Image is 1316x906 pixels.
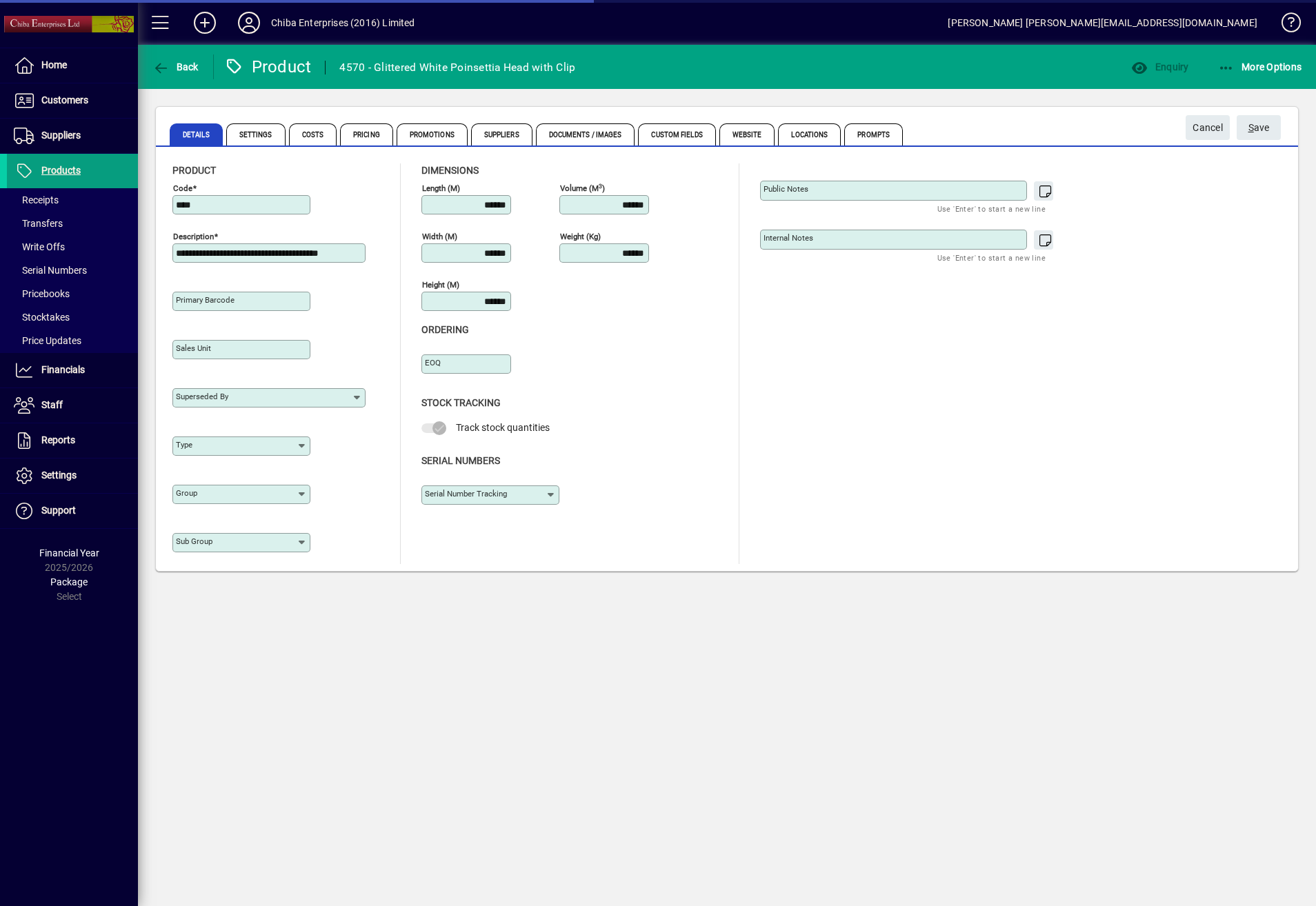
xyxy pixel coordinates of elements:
[421,455,500,466] span: Serial Numbers
[14,288,70,299] span: Pricebooks
[41,165,81,176] span: Products
[176,488,197,498] mat-label: Group
[560,232,601,241] mat-label: Weight (Kg)
[41,470,77,481] span: Settings
[41,59,67,70] span: Home
[421,324,469,335] span: Ordering
[1193,117,1223,139] span: Cancel
[271,12,415,34] div: Chiba Enterprises (2016) Limited
[7,423,138,458] a: Reports
[176,295,235,305] mat-label: Primary barcode
[425,358,441,368] mat-label: EOQ
[1271,3,1299,48] a: Knowledge Base
[7,459,138,493] a: Settings
[41,434,75,445] span: Reports
[41,364,85,375] span: Financials
[14,312,70,323] span: Stocktakes
[39,547,99,558] span: Financial Year
[456,422,550,433] span: Track stock quantities
[425,489,507,499] mat-label: Serial Number tracking
[638,123,715,145] span: Custom Fields
[14,194,59,205] span: Receipts
[7,282,138,305] a: Pricebooks
[1218,61,1302,72] span: More Options
[7,388,138,423] a: Staff
[1186,115,1230,140] button: Cancel
[764,184,808,194] mat-label: Public Notes
[1237,115,1281,140] button: Save
[1248,122,1254,133] span: S
[7,83,138,118] a: Customers
[176,536,212,546] mat-label: Sub group
[7,212,138,235] a: Transfers
[7,235,138,259] a: Write Offs
[226,123,286,145] span: Settings
[183,10,227,35] button: Add
[14,335,81,346] span: Price Updates
[421,165,479,176] span: Dimensions
[340,123,393,145] span: Pricing
[149,54,202,79] button: Back
[176,343,211,353] mat-label: Sales unit
[1215,54,1306,79] button: More Options
[778,123,841,145] span: Locations
[764,233,813,243] mat-label: Internal Notes
[176,440,192,450] mat-label: Type
[844,123,903,145] span: Prompts
[339,57,575,79] div: 4570 - Glittered White Poinsettia Head with Clip
[41,130,81,141] span: Suppliers
[14,241,65,252] span: Write Offs
[173,183,192,193] mat-label: Code
[422,232,457,241] mat-label: Width (m)
[173,232,214,241] mat-label: Description
[176,392,228,401] mat-label: Superseded by
[7,48,138,83] a: Home
[14,265,87,276] span: Serial Numbers
[7,119,138,153] a: Suppliers
[937,201,1046,217] mat-hint: Use 'Enter' to start a new line
[172,165,216,176] span: Product
[471,123,532,145] span: Suppliers
[41,399,63,410] span: Staff
[397,123,468,145] span: Promotions
[599,182,602,189] sup: 3
[7,329,138,352] a: Price Updates
[41,505,76,516] span: Support
[41,94,88,105] span: Customers
[7,188,138,212] a: Receipts
[1248,117,1270,139] span: ave
[7,305,138,329] a: Stocktakes
[50,576,88,587] span: Package
[14,218,63,229] span: Transfers
[227,10,271,35] button: Profile
[536,123,635,145] span: Documents / Images
[719,123,775,145] span: Website
[421,397,501,408] span: Stock Tracking
[170,123,223,145] span: Details
[7,494,138,528] a: Support
[422,280,459,290] mat-label: Height (m)
[138,54,214,79] app-page-header-button: Back
[7,259,138,282] a: Serial Numbers
[224,56,312,78] div: Product
[560,183,605,193] mat-label: Volume (m )
[289,123,337,145] span: Costs
[937,250,1046,265] mat-hint: Use 'Enter' to start a new line
[422,183,460,193] mat-label: Length (m)
[152,61,199,72] span: Back
[7,353,138,387] a: Financials
[948,12,1257,34] div: [PERSON_NAME] [PERSON_NAME][EMAIL_ADDRESS][DOMAIN_NAME]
